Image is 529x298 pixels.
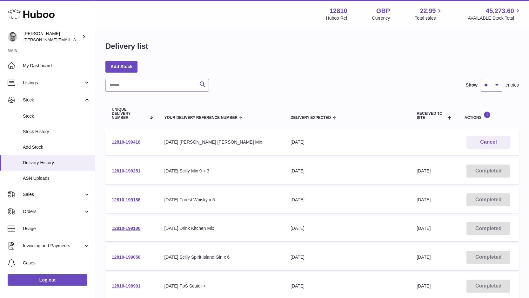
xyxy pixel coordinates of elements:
span: [PERSON_NAME][EMAIL_ADDRESS][DOMAIN_NAME] [23,37,127,42]
a: 12810-198901 [112,283,140,288]
div: [DATE] [291,225,404,231]
span: Unique Delivery Number [112,107,146,120]
div: Huboo Ref [326,15,347,21]
span: Listings [23,80,84,86]
div: [DATE] Drink Kitchen Mix [164,225,278,231]
span: Cases [23,260,90,266]
span: Stock [23,97,84,103]
span: Invoicing and Payments [23,243,84,249]
span: Add Stock [23,144,90,150]
div: [DATE] Scilly Spirit Island Gin x 6 [164,254,278,260]
span: ASN Uploads [23,175,90,181]
span: Orders [23,209,84,215]
span: Delivery History [23,160,90,166]
strong: 12810 [330,7,347,15]
span: Usage [23,226,90,232]
div: [DATE] Scilly Mix 9 + 3 [164,168,278,174]
a: 12810-199186 [112,197,140,202]
a: 12810-199418 [112,139,140,145]
span: [DATE] [417,168,431,173]
span: Stock History [23,129,90,135]
div: [DATE] [291,254,404,260]
span: My Dashboard [23,63,90,69]
a: 12810-199180 [112,226,140,231]
a: 45,273.60 AVAILABLE Stock Total [468,7,521,21]
span: Your Delivery Reference Number [164,116,238,120]
a: 12810-199050 [112,255,140,260]
span: AVAILABLE Stock Total [468,15,521,21]
div: [PERSON_NAME] [23,31,81,43]
div: [DATE] [291,197,404,203]
h1: Delivery list [105,41,148,51]
button: Cancel [466,136,510,149]
span: 22.99 [420,7,436,15]
a: 12810-199251 [112,168,140,173]
span: [DATE] [417,255,431,260]
span: Delivery Expected [291,116,331,120]
a: 22.99 Total sales [415,7,443,21]
div: [DATE] PoS Squid++ [164,283,278,289]
span: Stock [23,113,90,119]
img: alex@digidistiller.com [8,32,17,42]
div: [DATE] [291,283,404,289]
span: [DATE] [417,197,431,202]
span: Sales [23,191,84,198]
div: [DATE] [PERSON_NAME] [PERSON_NAME] Mix [164,139,278,145]
label: Show [466,82,478,88]
span: [DATE] [417,283,431,288]
span: 45,273.60 [486,7,514,15]
a: Log out [8,274,87,286]
div: Currency [372,15,390,21]
a: Add Stock [105,61,137,72]
div: Actions [465,111,512,120]
div: [DATE] Forest Whisky x 6 [164,197,278,203]
span: Total sales [415,15,443,21]
strong: GBP [376,7,390,15]
span: [DATE] [417,226,431,231]
div: [DATE] [291,168,404,174]
span: entries [506,82,519,88]
div: [DATE] [291,139,404,145]
span: Received to Site [417,112,446,120]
